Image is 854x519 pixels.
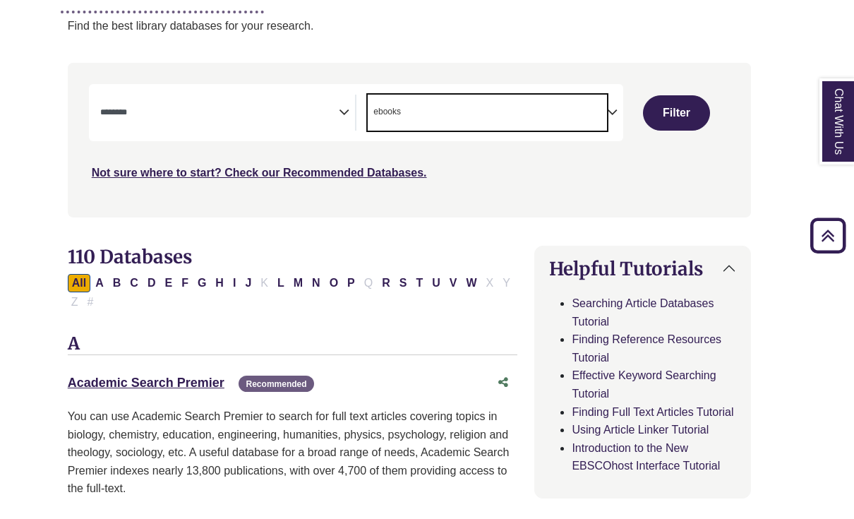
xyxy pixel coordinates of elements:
a: Effective Keyword Searching Tutorial [572,369,716,400]
button: Filter Results D [143,274,160,292]
nav: Search filters [68,63,752,217]
textarea: Search [100,108,339,119]
textarea: Search [404,108,410,119]
span: Recommended [239,376,313,392]
button: Filter Results S [395,274,411,292]
button: Filter Results R [378,274,395,292]
button: Filter Results G [193,274,210,292]
a: Using Article Linker Tutorial [572,424,709,436]
button: Filter Results B [109,274,126,292]
span: ebooks [373,105,401,119]
button: Filter Results F [177,274,193,292]
p: Find the best library databases for your research. [68,17,752,35]
a: Not sure where to start? Check our Recommended Databases. [92,167,427,179]
button: Submit for Search Results [643,95,711,131]
h3: A [68,334,518,355]
a: Searching Article Databases Tutorial [572,297,714,328]
button: Filter Results A [91,274,108,292]
button: Filter Results M [289,274,307,292]
button: All [68,274,90,292]
button: Filter Results H [211,274,228,292]
a: Finding Full Text Articles Tutorial [572,406,733,418]
a: Finding Reference Resources Tutorial [572,333,721,364]
button: Helpful Tutorials [535,246,750,291]
button: Filter Results E [160,274,176,292]
button: Filter Results I [229,274,240,292]
button: Filter Results T [411,274,427,292]
button: Filter Results N [308,274,325,292]
li: ebooks [368,105,401,119]
a: Back to Top [805,226,850,245]
div: Alpha-list to filter by first letter of database name [68,276,516,307]
button: Filter Results V [445,274,462,292]
button: Share this database [489,369,517,396]
a: Academic Search Premier [68,376,224,390]
button: Filter Results C [126,274,143,292]
a: Introduction to the New EBSCOhost Interface Tutorial [572,442,720,472]
button: Filter Results L [273,274,289,292]
span: 110 Databases [68,245,192,268]
button: Filter Results J [241,274,255,292]
button: Filter Results W [462,274,481,292]
button: Filter Results U [428,274,445,292]
p: You can use Academic Search Premier to search for full text articles covering topics in biology, ... [68,407,518,498]
button: Filter Results P [343,274,359,292]
button: Filter Results O [325,274,342,292]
